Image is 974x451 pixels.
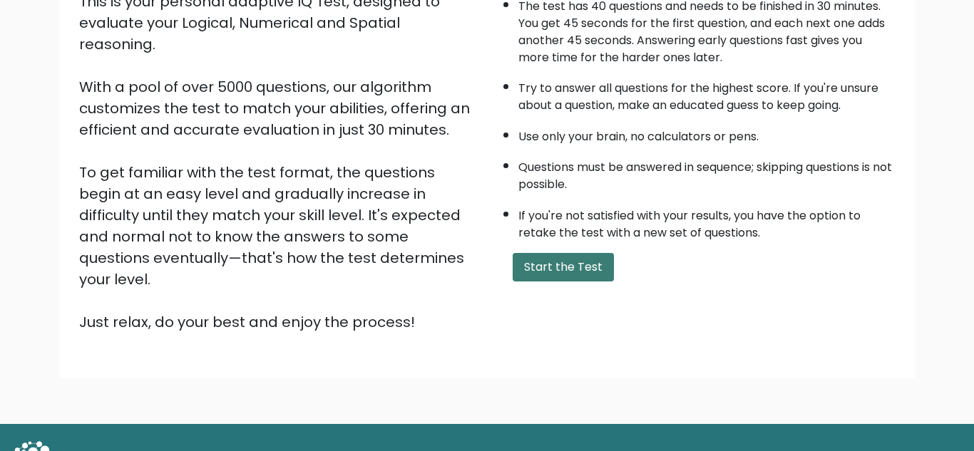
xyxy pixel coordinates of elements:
li: Use only your brain, no calculators or pens. [518,121,895,145]
button: Start the Test [513,253,614,281]
li: If you're not satisfied with your results, you have the option to retake the test with a new set ... [518,200,895,242]
li: Try to answer all questions for the highest score. If you're unsure about a question, make an edu... [518,73,895,114]
li: Questions must be answered in sequence; skipping questions is not possible. [518,152,895,193]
